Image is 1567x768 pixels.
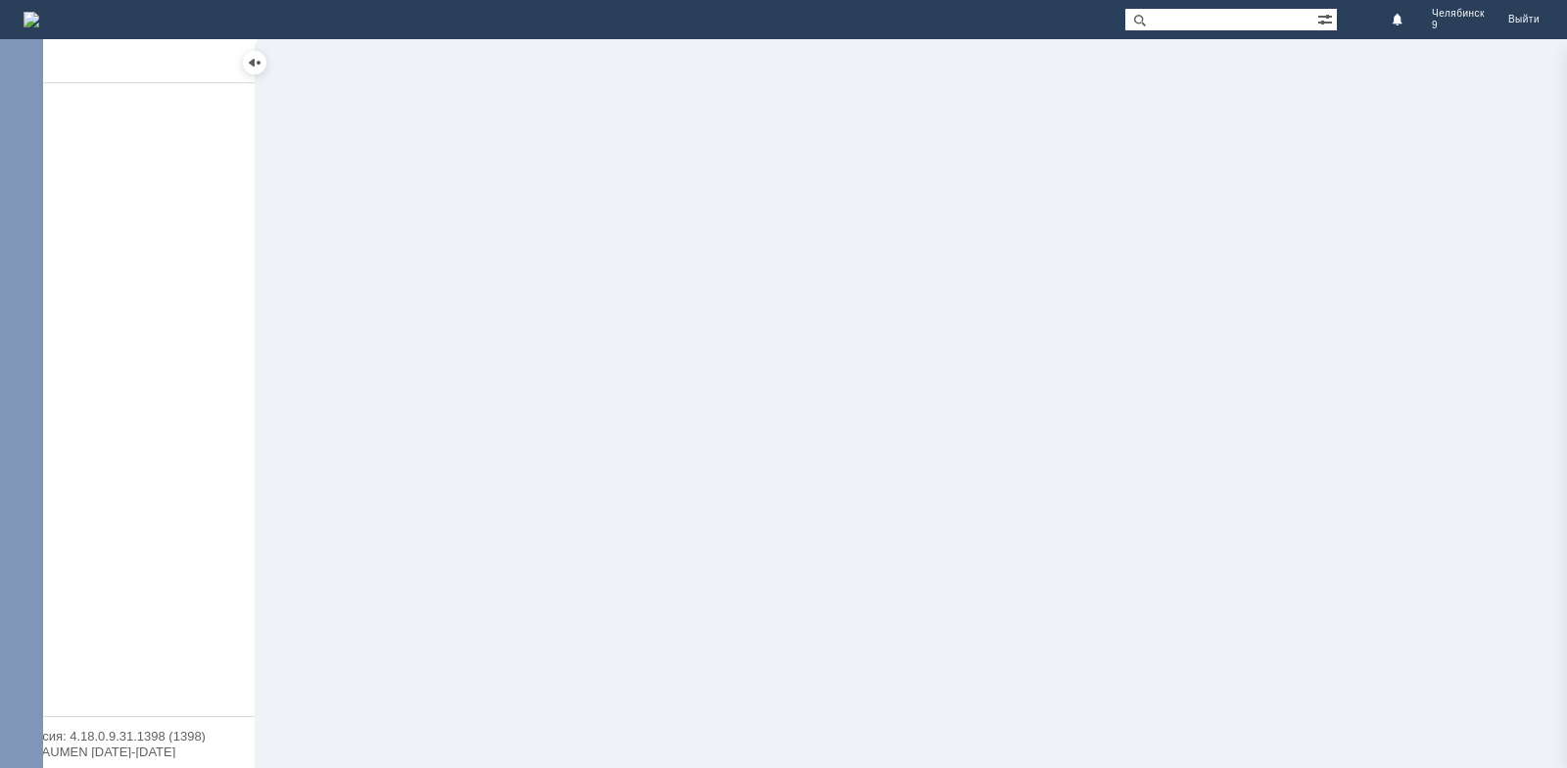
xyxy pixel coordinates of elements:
span: Челябинск [1432,8,1485,20]
a: Перейти на домашнюю страницу [24,12,39,27]
div: © NAUMEN [DATE]-[DATE] [20,745,235,758]
div: Версия: 4.18.0.9.31.1398 (1398) [20,730,235,743]
span: Расширенный поиск [1317,9,1337,27]
img: logo [24,12,39,27]
span: 9 [1432,20,1485,31]
div: Скрыть меню [243,51,266,74]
